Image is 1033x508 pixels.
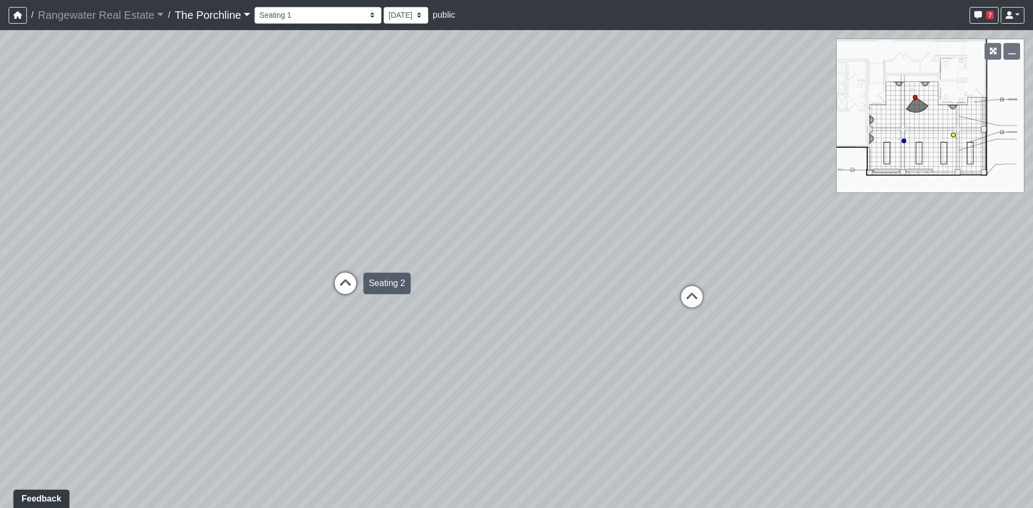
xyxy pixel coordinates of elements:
span: / [27,4,38,26]
span: 7 [986,11,994,19]
a: The Porchline [175,4,251,26]
a: Rangewater Real Estate [38,4,164,26]
iframe: Ybug feedback widget [8,486,72,508]
button: 7 [970,7,999,24]
span: public [433,10,455,19]
div: Seating 2 [363,273,411,294]
span: / [164,4,174,26]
